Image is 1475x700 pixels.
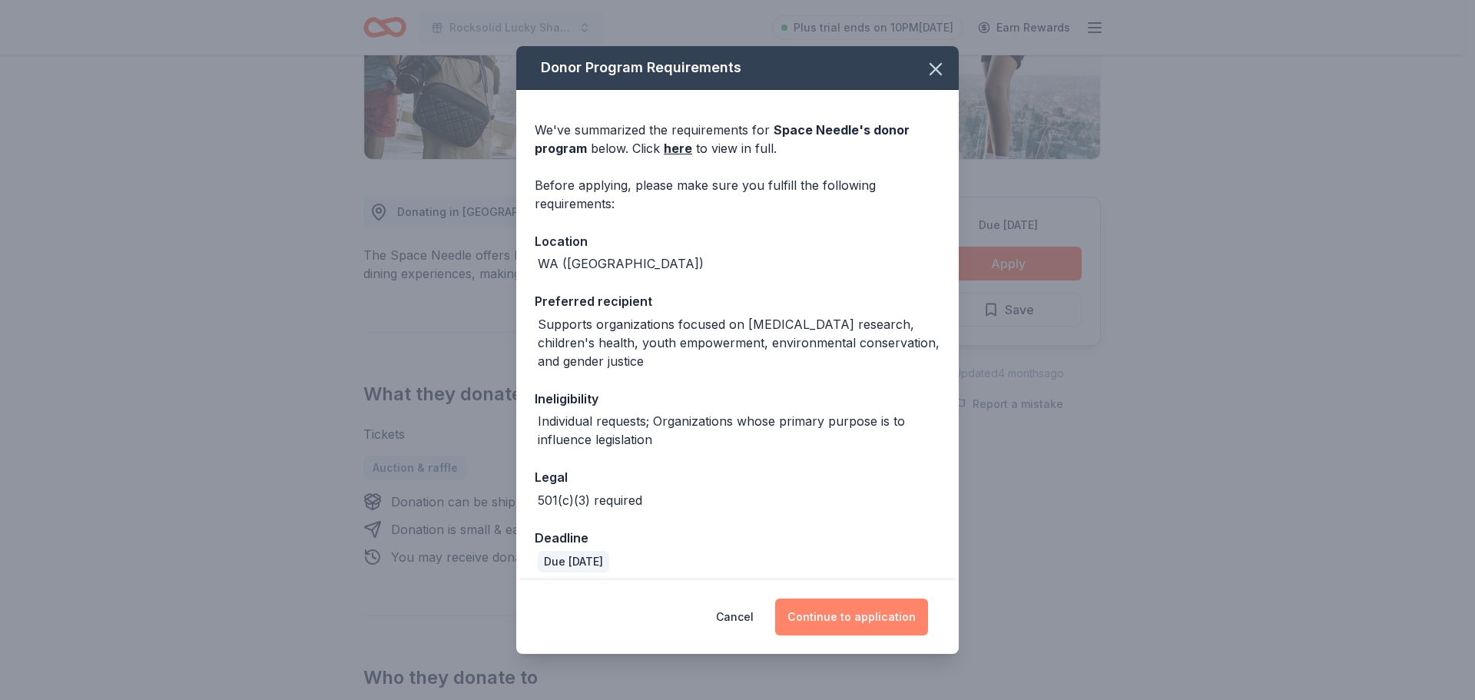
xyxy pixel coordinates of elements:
[535,528,940,548] div: Deadline
[535,389,940,409] div: Ineligibility
[516,46,959,90] div: Donor Program Requirements
[535,176,940,213] div: Before applying, please make sure you fulfill the following requirements:
[538,254,704,273] div: WA ([GEOGRAPHIC_DATA])
[775,599,928,635] button: Continue to application
[538,412,940,449] div: Individual requests; Organizations whose primary purpose is to influence legislation
[716,599,754,635] button: Cancel
[535,467,940,487] div: Legal
[538,551,609,572] div: Due [DATE]
[535,291,940,311] div: Preferred recipient
[538,491,642,509] div: 501(c)(3) required
[538,315,940,370] div: Supports organizations focused on [MEDICAL_DATA] research, children's health, youth empowerment, ...
[664,139,692,158] a: here
[535,231,940,251] div: Location
[535,121,940,158] div: We've summarized the requirements for below. Click to view in full.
